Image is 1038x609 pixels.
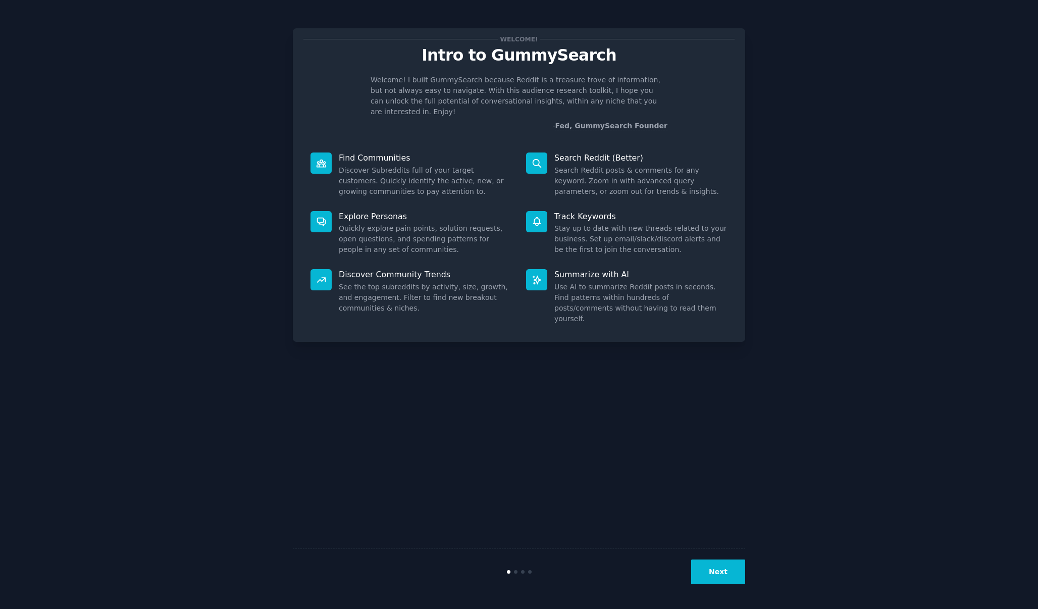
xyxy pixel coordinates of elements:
dd: Discover Subreddits full of your target customers. Quickly identify the active, new, or growing c... [339,165,512,197]
span: Welcome! [498,34,540,44]
p: Find Communities [339,153,512,163]
p: Discover Community Trends [339,269,512,280]
p: Track Keywords [554,211,728,222]
dd: Search Reddit posts & comments for any keyword. Zoom in with advanced query parameters, or zoom o... [554,165,728,197]
dd: Use AI to summarize Reddit posts in seconds. Find patterns within hundreds of posts/comments with... [554,282,728,324]
div: - [552,121,667,131]
p: Search Reddit (Better) [554,153,728,163]
p: Welcome! I built GummySearch because Reddit is a treasure trove of information, but not always ea... [371,75,667,117]
dd: See the top subreddits by activity, size, growth, and engagement. Filter to find new breakout com... [339,282,512,314]
dd: Quickly explore pain points, solution requests, open questions, and spending patterns for people ... [339,223,512,255]
button: Next [691,560,745,584]
p: Summarize with AI [554,269,728,280]
dd: Stay up to date with new threads related to your business. Set up email/slack/discord alerts and ... [554,223,728,255]
p: Intro to GummySearch [303,46,735,64]
p: Explore Personas [339,211,512,222]
a: Fed, GummySearch Founder [555,122,667,130]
